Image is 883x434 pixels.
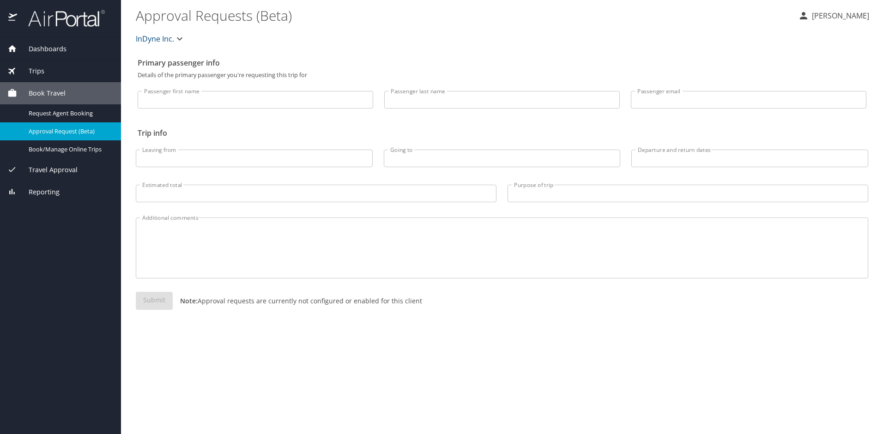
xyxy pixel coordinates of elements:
[132,30,189,48] button: InDyne Inc.
[794,7,873,24] button: [PERSON_NAME]
[138,55,866,70] h2: Primary passenger info
[138,126,866,140] h2: Trip info
[17,44,67,54] span: Dashboards
[180,296,198,305] strong: Note:
[29,127,110,136] span: Approval Request (Beta)
[17,165,78,175] span: Travel Approval
[29,145,110,154] span: Book/Manage Online Trips
[18,9,105,27] img: airportal-logo.png
[173,296,422,306] p: Approval requests are currently not configured or enabled for this client
[136,1,791,30] h1: Approval Requests (Beta)
[17,66,44,76] span: Trips
[8,9,18,27] img: icon-airportal.png
[17,187,60,197] span: Reporting
[17,88,66,98] span: Book Travel
[809,10,869,21] p: [PERSON_NAME]
[138,72,866,78] p: Details of the primary passenger you're requesting this trip for
[136,32,174,45] span: InDyne Inc.
[29,109,110,118] span: Request Agent Booking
